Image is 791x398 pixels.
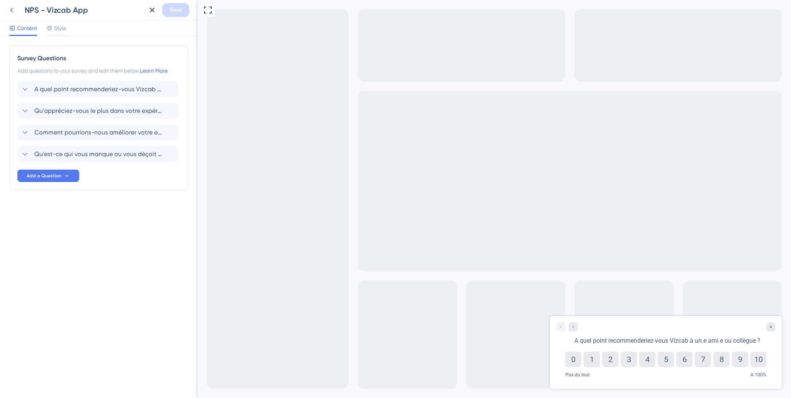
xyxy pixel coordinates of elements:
a: Learn More [140,68,168,74]
span: Qu'appréciez-vous le plus dans votre expérience avec nous ? [34,106,162,116]
span: Content [17,24,37,33]
span: Style [54,24,66,33]
button: Add a Question [17,170,79,182]
div: Add questions to your survey and edit them below. [17,66,180,75]
span: Add a Question [27,173,61,179]
div: NPS - Vizcab App [25,5,142,15]
span: Save [170,5,182,15]
button: Save [162,3,189,17]
iframe: UserGuiding Survey [352,316,584,389]
span: Comment pourrions-nous améliorer votre expérience ? [34,128,162,137]
div: Survey Questions [17,54,180,63]
span: A quel point recommenderiez-vous Vizcab à un.e ami.e ou collègue ? [34,85,162,94]
span: Qu'est-ce qui vous manque ou vous déçoit dans votre expérience avec nous ? [34,150,162,159]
